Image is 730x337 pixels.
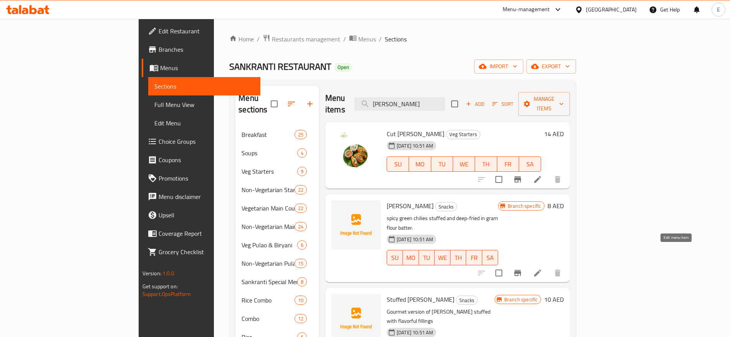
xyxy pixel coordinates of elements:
[297,148,307,158] div: items
[343,35,346,44] li: /
[295,131,306,138] span: 25
[242,167,297,176] div: Veg Starters
[406,252,415,263] span: MO
[474,59,523,74] button: import
[295,314,307,323] div: items
[142,59,260,77] a: Menus
[456,159,472,170] span: WE
[349,34,376,44] a: Menus
[263,34,340,44] a: Restaurants management
[469,252,479,263] span: FR
[390,159,406,170] span: SU
[334,63,352,72] div: Open
[456,296,478,305] div: Snacks
[159,137,254,146] span: Choice Groups
[242,204,294,213] div: Vegetarian Main Course
[358,35,376,44] span: Menus
[142,169,260,187] a: Promotions
[387,200,434,212] span: [PERSON_NAME]
[508,170,527,189] button: Branch-specific-item
[456,296,477,305] span: Snacks
[717,5,720,14] span: E
[586,5,637,14] div: [GEOGRAPHIC_DATA]
[142,281,178,291] span: Get support on:
[242,222,294,231] span: Non-Vegetarian Main Course
[242,259,294,268] div: Non-Vegetarian Pulao & Biryani
[387,214,498,233] p: spicy green chilies stuffed and deep-fried in gram flour batter.
[295,297,306,304] span: 10
[159,210,254,220] span: Upsell
[387,156,409,172] button: SU
[295,296,307,305] div: items
[235,291,319,309] div: Rice Combo10
[142,289,191,299] a: Support.OpsPlatform
[154,118,254,128] span: Edit Menu
[242,296,294,305] div: Rice Combo
[148,77,260,95] a: Sections
[295,315,306,322] span: 12
[242,185,294,194] span: Non-Vegetarian Starters
[466,250,482,265] button: FR
[297,167,307,176] div: items
[298,242,306,249] span: 6
[272,35,340,44] span: Restaurants management
[148,114,260,132] a: Edit Menu
[334,64,352,71] span: Open
[525,94,564,113] span: Manage items
[297,240,307,250] div: items
[478,159,494,170] span: TH
[463,98,487,110] button: Add
[453,156,475,172] button: WE
[235,199,319,217] div: Vegetarian Main Course22
[235,181,319,199] div: Non-Vegetarian Starters22
[242,314,294,323] div: Combo
[422,252,432,263] span: TU
[503,5,550,14] div: Menu-management
[390,252,400,263] span: SU
[533,62,570,71] span: export
[518,92,570,116] button: Manage items
[159,26,254,36] span: Edit Restaurant
[454,252,463,263] span: TH
[242,277,297,286] div: Sankranti Special Menu
[435,202,457,211] div: Snacks
[142,40,260,59] a: Branches
[154,82,254,91] span: Sections
[159,229,254,238] span: Coverage Report
[403,250,419,265] button: MO
[434,159,450,170] span: TU
[394,329,436,336] span: [DATE] 10:51 AM
[497,156,519,172] button: FR
[162,268,174,278] span: 1.0.0
[295,185,307,194] div: items
[297,277,307,286] div: items
[544,128,564,139] h6: 14 AED
[446,130,480,139] span: Veg Starters
[142,224,260,243] a: Coverage Report
[475,156,497,172] button: TH
[298,168,306,175] span: 9
[142,187,260,206] a: Menu disclaimer
[142,132,260,151] a: Choice Groups
[242,130,294,139] span: Breakfast
[519,156,541,172] button: SA
[148,95,260,114] a: Full Menu View
[142,268,161,278] span: Version:
[235,125,319,144] div: Breakfast25
[295,260,306,267] span: 15
[235,162,319,181] div: Veg Starters9
[465,100,485,108] span: Add
[159,45,254,54] span: Branches
[409,156,431,172] button: MO
[235,236,319,254] div: Veg Pulao & Biryani6
[235,254,319,273] div: Non-Vegetarian Pulao & [PERSON_NAME]15
[242,259,294,268] span: Non-Vegetarian Pulao & [PERSON_NAME]
[159,247,254,256] span: Grocery Checklist
[229,58,331,75] span: SANKRANTI RESTAURANT
[301,95,319,113] button: Add section
[298,278,306,286] span: 8
[142,151,260,169] a: Coupons
[298,150,306,157] span: 4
